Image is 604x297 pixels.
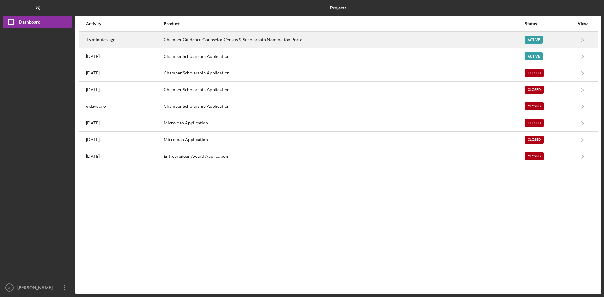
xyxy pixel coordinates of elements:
div: [PERSON_NAME] [16,281,57,295]
time: 2025-08-13 14:42 [86,54,100,59]
div: Chamber Scholarship Application [164,99,524,114]
div: Product [164,21,524,26]
div: Status [525,21,574,26]
button: ML[PERSON_NAME] [3,281,72,294]
b: Projects [330,5,346,10]
div: Entrepreneur Award Application [164,149,524,164]
div: Closed [525,102,544,110]
div: Chamber Scholarship Application [164,82,524,98]
div: Closed [525,136,544,144]
div: Microloan Application [164,132,524,148]
time: 2025-01-17 19:53 [86,154,100,159]
div: Closed [525,152,544,160]
div: View [575,21,590,26]
div: Closed [525,119,544,127]
div: Closed [525,69,544,77]
div: Microloan Application [164,115,524,131]
time: 2025-08-08 16:10 [86,104,106,109]
time: 2025-08-12 14:54 [86,70,100,75]
button: Dashboard [3,16,72,28]
time: 2025-02-14 14:08 [86,137,100,142]
div: Chamber Scholarship Application [164,65,524,81]
div: Closed [525,86,544,94]
time: 2025-08-14 18:58 [86,37,115,42]
div: Chamber Scholarship Application [164,49,524,64]
div: Active [525,36,543,44]
time: 2025-08-11 17:14 [86,87,100,92]
div: Active [525,52,543,60]
div: Chamber Guidance Counselor Census & Scholarship Nomination Portal [164,32,524,48]
text: ML [7,286,12,289]
div: Dashboard [19,16,41,30]
time: 2025-02-14 15:00 [86,120,100,125]
div: Activity [86,21,163,26]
